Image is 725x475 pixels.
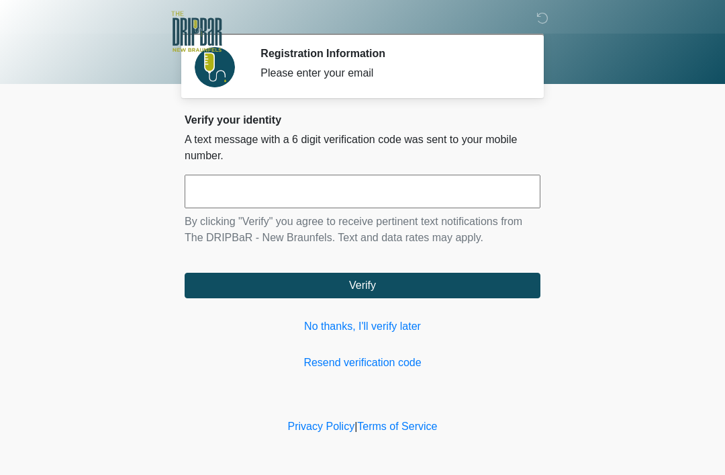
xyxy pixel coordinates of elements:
[185,114,540,126] h2: Verify your identity
[260,65,520,81] div: Please enter your email
[185,214,540,246] p: By clicking "Verify" you agree to receive pertinent text notifications from The DRIPBaR - New Bra...
[195,47,235,87] img: Agent Avatar
[185,318,540,335] a: No thanks, I'll verify later
[354,421,357,432] a: |
[185,132,540,164] p: A text message with a 6 digit verification code was sent to your mobile number.
[357,421,437,432] a: Terms of Service
[185,273,540,298] button: Verify
[288,421,355,432] a: Privacy Policy
[171,10,222,54] img: The DRIPBaR - New Braunfels Logo
[185,355,540,371] a: Resend verification code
